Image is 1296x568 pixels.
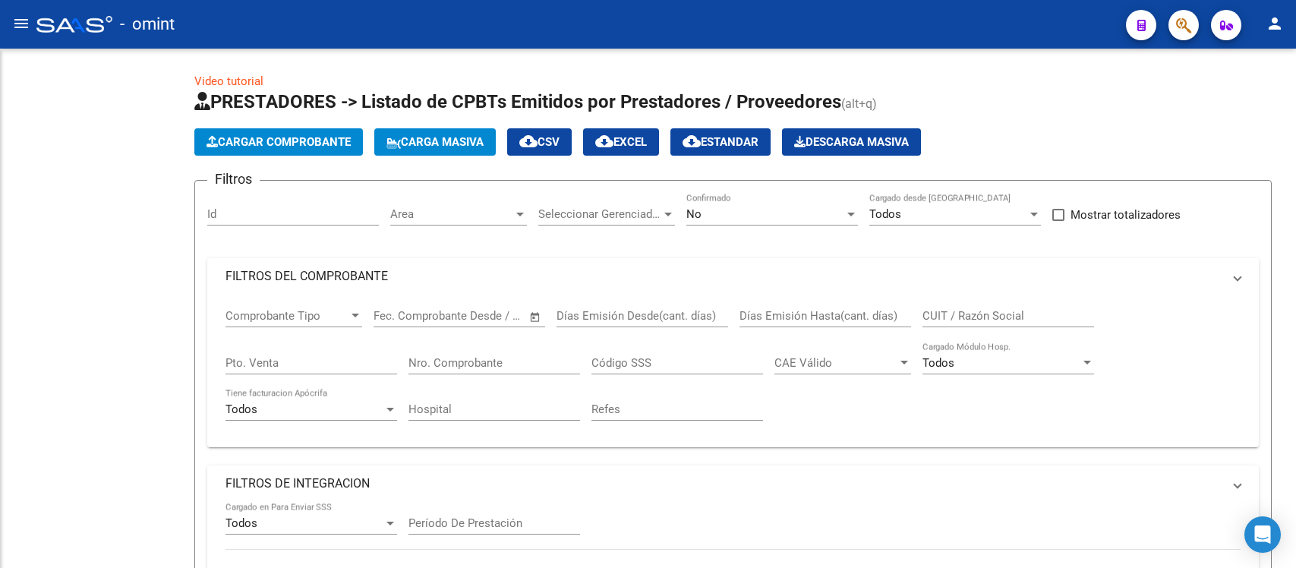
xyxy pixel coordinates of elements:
button: Open calendar [527,308,544,326]
span: PRESTADORES -> Listado de CPBTs Emitidos por Prestadores / Proveedores [194,91,841,112]
span: Todos [225,402,257,416]
span: Carga Masiva [386,135,484,149]
span: CSV [519,135,560,149]
span: Todos [922,356,954,370]
span: (alt+q) [841,96,877,111]
a: Video tutorial [194,74,263,88]
span: Todos [225,516,257,530]
span: - omint [120,8,175,41]
span: Descarga Masiva [794,135,909,149]
span: Mostrar totalizadores [1071,206,1181,224]
span: CAE Válido [774,356,897,370]
span: Comprobante Tipo [225,309,348,323]
button: Carga Masiva [374,128,496,156]
div: Open Intercom Messenger [1244,516,1281,553]
mat-expansion-panel-header: FILTROS DE INTEGRACION [207,465,1259,502]
mat-panel-title: FILTROS DEL COMPROBANTE [225,268,1222,285]
app-download-masive: Descarga masiva de comprobantes (adjuntos) [782,128,921,156]
button: CSV [507,128,572,156]
button: Cargar Comprobante [194,128,363,156]
mat-icon: person [1266,14,1284,33]
input: End date [437,309,510,323]
span: Seleccionar Gerenciador [538,207,661,221]
div: FILTROS DEL COMPROBANTE [207,295,1259,447]
mat-panel-title: FILTROS DE INTEGRACION [225,475,1222,492]
span: Estandar [683,135,758,149]
mat-icon: cloud_download [519,132,538,150]
span: Cargar Comprobante [207,135,351,149]
span: EXCEL [595,135,647,149]
span: No [686,207,702,221]
mat-icon: cloud_download [683,132,701,150]
button: EXCEL [583,128,659,156]
button: Estandar [670,128,771,156]
mat-icon: menu [12,14,30,33]
button: Descarga Masiva [782,128,921,156]
span: Area [390,207,513,221]
mat-icon: cloud_download [595,132,613,150]
span: Todos [869,207,901,221]
mat-expansion-panel-header: FILTROS DEL COMPROBANTE [207,258,1259,295]
h3: Filtros [207,169,260,190]
input: Start date [374,309,423,323]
